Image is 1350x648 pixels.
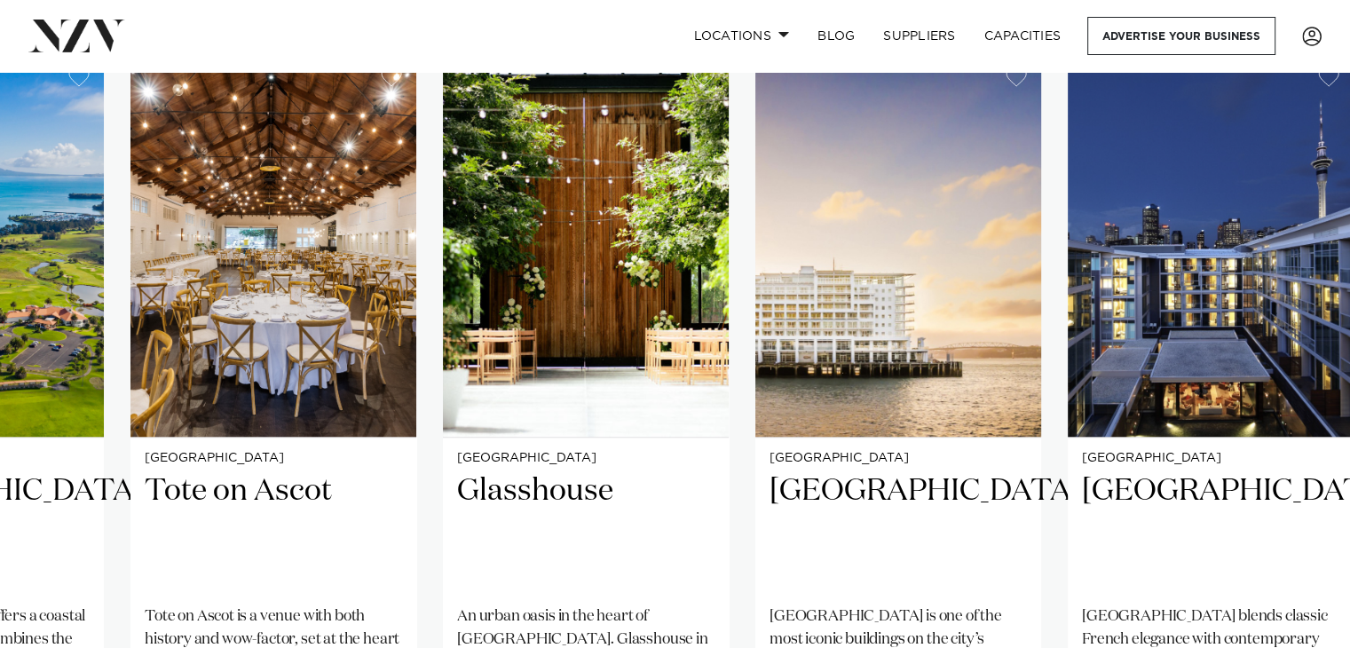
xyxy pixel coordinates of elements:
h2: Glasshouse [457,471,714,591]
small: [GEOGRAPHIC_DATA] [145,452,402,465]
img: nzv-logo.png [28,20,125,51]
a: Capacities [970,17,1076,55]
small: [GEOGRAPHIC_DATA] [770,452,1027,465]
a: Advertise your business [1087,17,1275,55]
a: Locations [679,17,803,55]
img: Tote on Ascot event space [130,53,416,437]
h2: [GEOGRAPHIC_DATA] [770,471,1027,591]
small: [GEOGRAPHIC_DATA] [457,452,714,465]
a: BLOG [803,17,869,55]
h2: [GEOGRAPHIC_DATA] [1082,471,1339,591]
small: [GEOGRAPHIC_DATA] [1082,452,1339,465]
a: SUPPLIERS [869,17,969,55]
h2: Tote on Ascot [145,471,402,591]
